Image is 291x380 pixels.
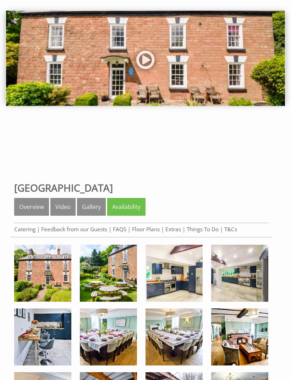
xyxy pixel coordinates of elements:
[132,226,160,233] a: Floor Plans
[14,226,35,233] a: Catering
[4,121,287,174] iframe: Customer reviews powered by Trustpilot
[41,226,107,233] a: Feedback from our Guests
[145,309,203,366] img: Dine around one table, seating for 24 guests www.bhhl.co.uk Forest House Coleford Gloucestershire
[80,245,137,302] img: The front of Forest House showcasing the pretty garden with picnic tables and chairs - www.bhhl.c...
[211,245,268,302] img: The large kitchen with feature beam at Forest House holiday house in the Wye Valley - www.bhhl.co.uk
[14,198,49,216] a: Overview
[50,198,76,216] a: Video
[165,226,181,233] a: Extras
[224,226,237,233] a: T&Cs
[113,226,126,233] a: FAQS
[107,198,145,216] a: Availability
[14,245,71,302] img: The front elevation of Forest House, an elegant 11 bed holiday let in Coleford - www.bhhl.co.uk
[211,309,268,366] img: An elegant music lounge with chairs and sofa around a brick fireplace and large coffee table at F...
[14,309,71,366] img: Well equipped modern kitchen for all your catering needs for large groups www.bhhl.co.uk
[14,181,113,195] a: [GEOGRAPHIC_DATA]
[187,226,219,233] a: Things To Do
[80,309,137,366] img: A Dining Room for any occasion, celebrations afternoon tea or brunch www.bhhl.co.uk Forest House ...
[77,198,106,216] a: Gallery
[145,245,203,302] img: The stunning blue kitchen in Forest House, an 11 bed holiday house at Coleford - www.bhhl.co.uk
